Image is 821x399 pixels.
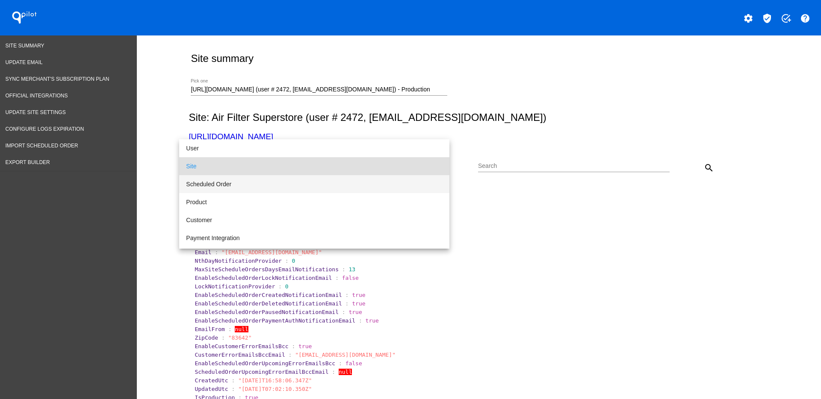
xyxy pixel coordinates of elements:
[186,193,443,211] span: Product
[186,139,443,157] span: User
[186,157,443,175] span: Site
[186,247,443,265] span: Shipping Integration
[186,175,443,193] span: Scheduled Order
[186,229,443,247] span: Payment Integration
[186,211,443,229] span: Customer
